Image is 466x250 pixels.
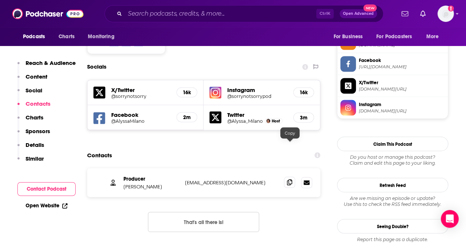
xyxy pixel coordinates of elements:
[185,179,278,185] p: [EMAIL_ADDRESS][DOMAIN_NAME]
[88,32,114,42] span: Monitoring
[23,32,45,42] span: Podcasts
[340,56,445,72] a: Facebook[URL][DOMAIN_NAME]
[340,100,445,115] a: Instagram[DOMAIN_NAME][URL]
[227,111,287,118] h5: Twitter
[26,73,47,80] p: Content
[272,118,280,123] span: Host
[125,8,316,20] input: Search podcasts, credits, & more...
[337,136,448,151] button: Claim This Podcast
[17,141,44,155] button: Details
[337,219,448,233] a: Seeing Double?
[328,30,372,44] button: open menu
[26,100,50,107] p: Contacts
[17,182,76,196] button: Contact Podcast
[359,79,445,86] span: X/Twitter
[87,148,112,162] h2: Contacts
[17,59,76,73] button: Reach & Audience
[421,30,448,44] button: open menu
[337,178,448,192] button: Refresh Feed
[359,57,445,64] span: Facebook
[18,30,54,44] button: open menu
[437,6,454,22] span: Logged in as tessvanden
[359,64,445,70] span: https://www.facebook.com/AlyssaMilano
[300,89,308,95] h5: 16k
[12,7,83,21] img: Podchaser - Follow, Share and Rate Podcasts
[209,86,221,98] img: iconImage
[59,32,75,42] span: Charts
[123,175,179,182] p: Producer
[105,5,383,22] div: Search podcasts, credits, & more...
[359,86,445,92] span: twitter.com/sorrynotsorry
[17,155,44,169] button: Similar
[340,9,377,18] button: Open AdvancedNew
[26,59,76,66] p: Reach & Audience
[441,210,459,228] div: Open Intercom Messenger
[111,111,171,118] h5: Facebook
[148,212,259,232] button: Nothing here.
[337,154,448,160] span: Do you host or manage this podcast?
[280,127,300,138] div: Copy
[417,7,429,20] a: Show notifications dropdown
[17,73,47,87] button: Content
[26,141,44,148] p: Details
[371,30,423,44] button: open menu
[359,108,445,114] span: instagram.com/sorrynotsorrypod
[26,203,67,209] a: Open Website
[343,12,374,16] span: Open Advanced
[17,114,43,128] button: Charts
[87,60,106,74] h2: Socials
[26,128,50,135] p: Sponsors
[26,87,42,94] p: Social
[26,114,43,121] p: Charts
[183,89,191,95] h5: 16k
[359,101,445,108] span: Instagram
[376,32,412,42] span: For Podcasters
[17,100,50,114] button: Contacts
[363,4,377,11] span: New
[54,30,79,44] a: Charts
[227,86,287,93] h5: Instagram
[111,86,171,93] h5: X/Twitter
[437,6,454,22] button: Show profile menu
[83,30,124,44] button: open menu
[183,114,191,120] h5: 2m
[337,236,448,242] div: Report this page as a duplicate.
[437,6,454,22] img: User Profile
[227,118,263,124] a: @Alyssa_Milano
[227,93,287,99] a: @sorrynotsorrypod
[337,195,448,207] div: Are we missing an episode or update? Use this to check the RSS feed immediately.
[111,93,171,99] a: @sorrynotsorry
[26,155,44,162] p: Similar
[340,78,445,93] a: X/Twitter[DOMAIN_NAME][URL]
[266,119,270,123] img: Alyssa Milano
[123,183,179,190] p: [PERSON_NAME]
[448,6,454,11] svg: Add a profile image
[333,32,363,42] span: For Business
[337,154,448,166] div: Claim and edit this page to your liking.
[17,87,42,101] button: Social
[17,128,50,141] button: Sponsors
[316,9,334,19] span: Ctrl K
[300,114,308,121] h5: 3m
[399,7,411,20] a: Show notifications dropdown
[426,32,439,42] span: More
[111,118,171,124] a: @AlyssaMilano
